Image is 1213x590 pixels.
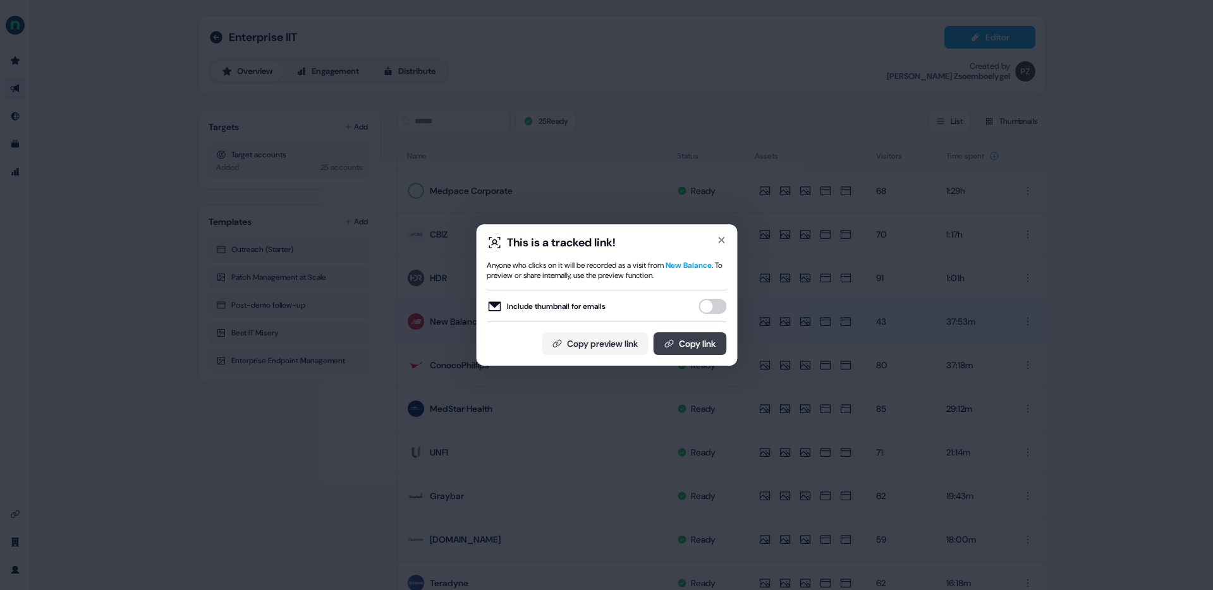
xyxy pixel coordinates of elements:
[487,260,726,280] div: Anyone who clicks on it will be recorded as a visit from . To preview or share internally, use th...
[666,260,712,270] span: New Balance
[653,332,726,355] button: Copy link
[487,299,606,314] label: Include thumbnail for emails
[507,235,616,250] div: This is a tracked link!
[542,332,648,355] button: Copy preview link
